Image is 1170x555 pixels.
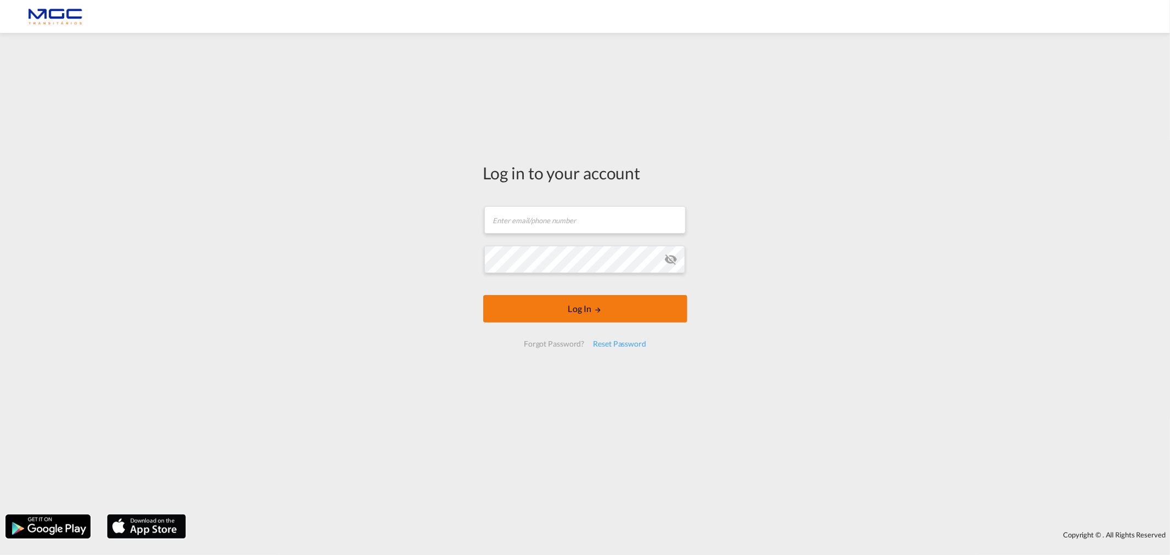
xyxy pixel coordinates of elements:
[664,253,677,266] md-icon: icon-eye-off
[106,513,187,540] img: apple.png
[483,295,687,322] button: LOGIN
[589,334,651,354] div: Reset Password
[4,513,92,540] img: google.png
[483,161,687,184] div: Log in to your account
[16,4,91,29] img: 92835000d1c111ee8b33af35afdd26c7.png
[191,525,1170,544] div: Copyright © . All Rights Reserved
[484,206,686,234] input: Enter email/phone number
[519,334,589,354] div: Forgot Password?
